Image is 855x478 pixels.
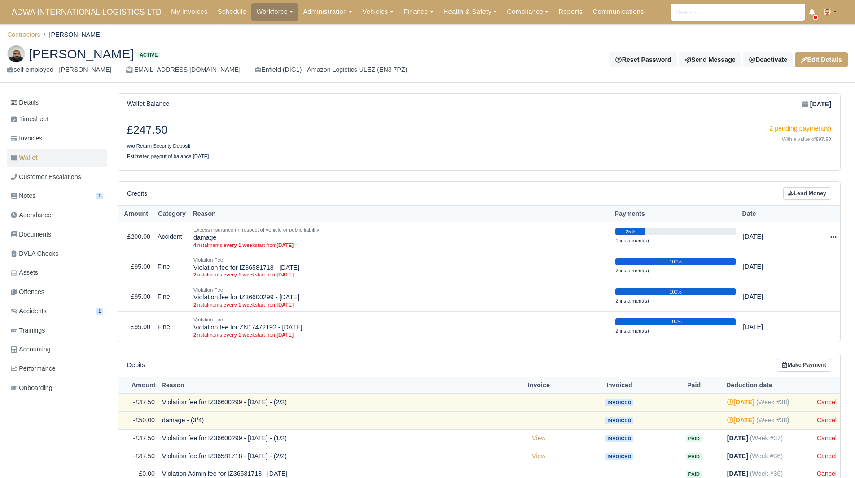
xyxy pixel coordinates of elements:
[11,344,51,355] span: Accounting
[7,4,166,21] a: ADWA INTERNATIONAL LOGISTICS LTD
[126,65,241,75] div: [EMAIL_ADDRESS][DOMAIN_NAME]
[438,3,502,21] a: Health & Safety
[615,258,736,265] div: 100%
[777,359,831,372] a: Make Payment
[739,312,798,342] td: [DATE]
[615,228,645,235] div: 25%
[276,242,294,248] strong: [DATE]
[127,361,145,369] h6: Debits
[193,332,608,338] small: instalments, start from
[127,100,169,108] h6: Wallet Balance
[609,52,677,67] button: Reset Password
[11,229,51,240] span: Documents
[190,252,612,282] td: Violation fee for IZ36581718 - [DATE]
[193,272,196,277] strong: 2
[7,322,107,339] a: Trainings
[276,302,294,307] strong: [DATE]
[193,332,196,338] strong: 2
[193,287,223,293] small: Violation Fee
[7,130,107,147] a: Invoices
[7,303,107,320] a: Accidents 1
[357,3,399,21] a: Vehicles
[251,3,298,21] a: Workforce
[553,3,588,21] a: Reports
[11,249,58,259] span: DVLA Checks
[0,38,855,83] div: Shuaib Azam
[727,434,748,442] strong: [DATE]
[11,172,81,182] span: Customer Escalations
[193,242,608,248] small: instalments, start from
[11,268,38,278] span: Assets
[127,153,209,159] small: Estimated payout of balance [DATE]
[11,191,35,201] span: Notes
[605,417,633,424] span: Invoiced
[756,417,789,424] span: (Week #38)
[133,434,155,442] span: -£47.50
[817,434,837,442] a: Cancel
[190,312,612,342] td: Violation fee for ZN17472192 - [DATE]
[11,364,56,374] span: Performance
[605,435,633,442] span: Invoiced
[118,312,154,342] td: £95.00
[532,452,546,460] a: View
[11,114,48,124] span: Timesheet
[96,308,103,315] span: 1
[817,417,837,424] a: Cancel
[7,360,107,377] a: Performance
[723,377,813,394] th: Deduction date
[727,470,748,477] strong: [DATE]
[615,298,649,303] small: 2 instalment(s)
[727,452,748,460] strong: [DATE]
[276,332,294,338] strong: [DATE]
[158,429,504,447] td: Violation fee for IZ36600299 - [DATE] - (1/2)
[756,399,789,406] span: (Week #38)
[133,417,155,424] span: -£50.00
[574,377,665,394] th: Invoiced
[118,282,154,312] td: £95.00
[679,52,741,67] a: Send Message
[615,238,649,243] small: 1 instalment(s)
[118,252,154,282] td: £95.00
[782,136,831,142] small: With a value of
[139,470,155,477] span: £0.00
[193,242,196,248] strong: 4
[750,452,783,460] span: (Week #36)
[224,332,255,338] strong: every 1 week
[615,288,736,295] div: 100%
[399,3,438,21] a: Finance
[686,453,702,460] span: Paid
[133,452,155,460] span: -£47.50
[486,123,832,134] div: 2 pending payment(s)
[7,187,107,205] a: Notes 1
[193,257,223,263] small: Violation Fee
[224,272,255,277] strong: every 1 week
[502,3,553,21] a: Compliance
[810,435,855,478] div: Chat Widget
[7,31,40,38] a: Contractors
[190,282,612,312] td: Violation fee for IZ36600299 - [DATE]
[817,399,837,406] a: Cancel
[11,306,47,316] span: Accidents
[727,399,754,406] strong: [DATE]
[686,471,702,478] span: Paid
[127,190,147,197] h6: Credits
[816,136,831,142] strong: £97.50
[7,341,107,358] a: Accounting
[7,379,107,397] a: Onboarding
[158,394,504,412] td: Violation fee for IZ36600299 - [DATE] - (2/2)
[7,110,107,128] a: Timesheet
[224,302,255,307] strong: every 1 week
[750,470,783,477] span: (Week #36)
[158,412,504,430] td: damage - (3/4)
[7,226,107,243] a: Documents
[750,434,783,442] span: (Week #37)
[127,123,473,137] h3: £247.50
[154,222,190,252] td: Accident
[193,302,196,307] strong: 2
[615,318,736,325] div: 100%
[7,94,107,111] a: Details
[137,52,160,58] span: Active
[96,193,103,199] span: 1
[686,435,702,442] span: Paid
[190,222,612,252] td: damage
